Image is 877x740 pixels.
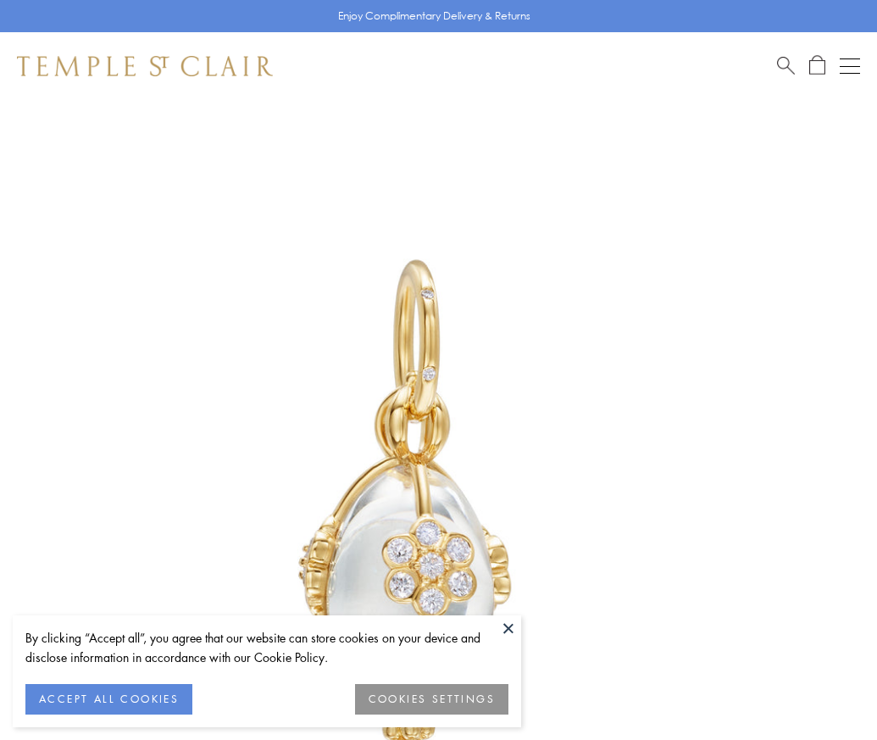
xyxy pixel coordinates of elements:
p: Enjoy Complimentary Delivery & Returns [338,8,530,25]
a: Open Shopping Bag [809,55,825,76]
button: COOKIES SETTINGS [355,684,508,715]
button: Open navigation [840,56,860,76]
a: Search [777,55,795,76]
button: ACCEPT ALL COOKIES [25,684,192,715]
div: By clicking “Accept all”, you agree that our website can store cookies on your device and disclos... [25,628,508,667]
img: Temple St. Clair [17,56,273,76]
